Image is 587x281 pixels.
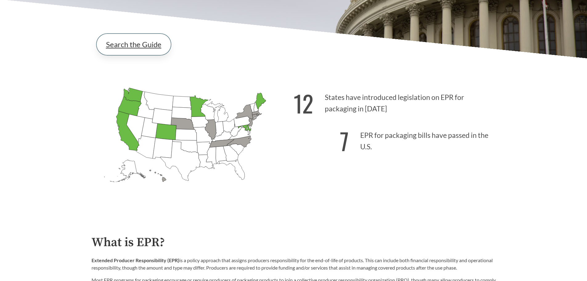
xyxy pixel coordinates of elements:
p: is a policy approach that assigns producers responsibility for the end-of-life of products. This ... [92,257,496,271]
a: Search the Guide [96,34,171,55]
strong: 12 [294,86,313,120]
strong: 7 [340,124,349,158]
p: EPR for packaging bills have passed in the U.S. [294,120,496,158]
h2: What is EPR? [92,236,496,250]
strong: Extended Producer Responsibility (EPR) [92,257,179,263]
p: States have introduced legislation on EPR for packaging in [DATE] [294,82,496,120]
